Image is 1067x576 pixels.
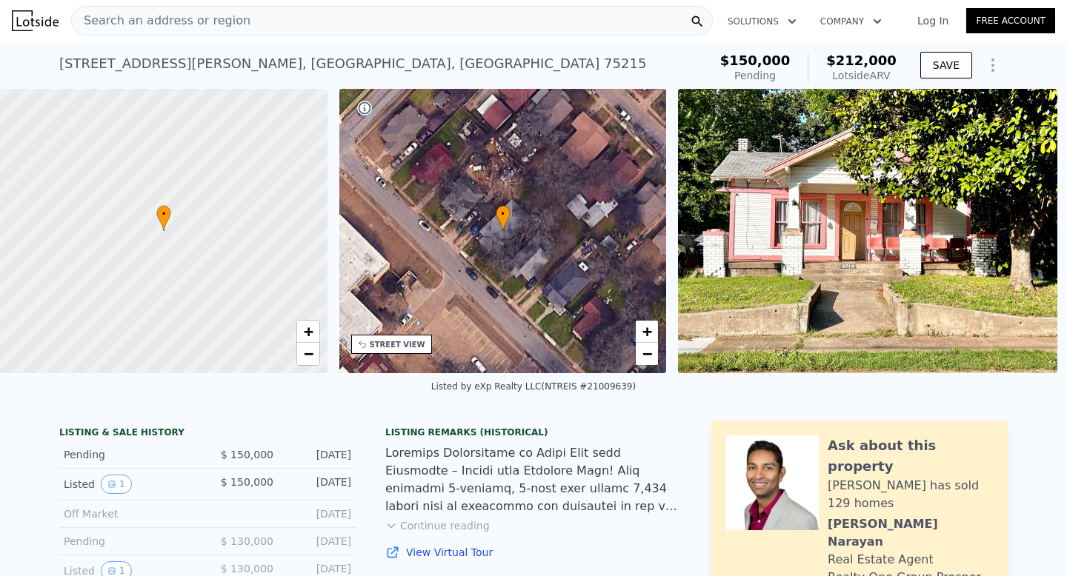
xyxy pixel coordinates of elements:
a: Log In [900,13,966,28]
button: SAVE [920,52,972,78]
div: [DATE] [285,506,351,521]
span: Search an address or region [72,12,250,30]
a: View Virtual Tour [385,545,682,560]
span: • [496,207,511,221]
a: Zoom in [636,321,658,343]
span: $ 150,000 [221,476,273,488]
span: $ 130,000 [221,535,273,547]
span: • [156,207,171,221]
div: Off Market [64,506,196,521]
span: + [642,322,652,341]
a: Zoom out [297,343,319,365]
div: Loremips Dolorsitame co Adipi Elit sedd Eiusmodte – Incidi utla Etdolore Magn! Aliq enimadmi 5-ve... [385,444,682,515]
div: Real Estate Agent [828,551,934,569]
span: $150,000 [720,53,791,68]
button: Continue reading [385,518,490,533]
span: + [303,322,313,341]
div: STREET VIEW [370,339,425,350]
div: Listing Remarks (Historical) [385,426,682,438]
div: [STREET_ADDRESS][PERSON_NAME] , [GEOGRAPHIC_DATA] , [GEOGRAPHIC_DATA] 75215 [59,53,646,74]
div: [PERSON_NAME] has sold 129 homes [828,477,993,512]
span: $212,000 [826,53,897,68]
span: $ 150,000 [221,449,273,461]
div: [DATE] [285,447,351,462]
img: Lotside [12,10,59,31]
div: Pending [720,68,791,83]
button: Company [808,8,894,35]
span: $ 130,000 [221,563,273,575]
img: Sale: 167221613 Parcel: 112874503 [678,89,1057,373]
div: Listed [64,475,196,494]
span: − [303,344,313,363]
div: Ask about this property [828,435,993,477]
div: • [156,205,171,231]
div: [PERSON_NAME] Narayan [828,515,993,551]
button: Solutions [716,8,808,35]
div: Lotside ARV [826,68,897,83]
a: Zoom in [297,321,319,343]
button: View historical data [101,475,132,494]
button: Show Options [978,50,1008,80]
a: Free Account [966,8,1055,33]
span: − [642,344,652,363]
div: [DATE] [285,475,351,494]
a: Zoom out [636,343,658,365]
div: • [496,205,511,231]
div: Listed by eXp Realty LLC (NTREIS #21009639) [431,381,636,392]
div: [DATE] [285,534,351,549]
div: Pending [64,447,196,462]
div: LISTING & SALE HISTORY [59,426,356,441]
div: Pending [64,534,196,549]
